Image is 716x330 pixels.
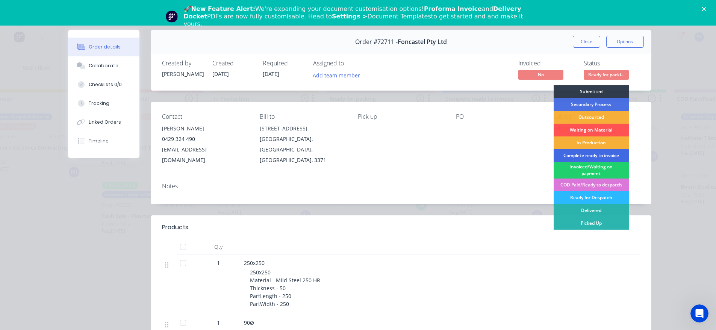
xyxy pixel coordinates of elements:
div: [GEOGRAPHIC_DATA], [GEOGRAPHIC_DATA], [GEOGRAPHIC_DATA], 3371 [260,134,346,165]
div: Status [584,60,640,67]
div: Created by [162,60,203,67]
a: Document Templates [367,13,431,20]
b: Settings > [332,13,431,20]
button: Collaborate [68,56,139,75]
div: Assigned to [313,60,388,67]
span: [DATE] [263,70,279,77]
div: Required [263,60,304,67]
div: [STREET_ADDRESS][GEOGRAPHIC_DATA], [GEOGRAPHIC_DATA], [GEOGRAPHIC_DATA], 3371 [260,123,346,165]
div: Close [702,7,709,11]
div: Complete ready to invoice [554,149,629,162]
button: Tracking [68,94,139,113]
span: [DATE] [212,70,229,77]
div: [EMAIL_ADDRESS][DOMAIN_NAME] [162,144,248,165]
b: Delivery Docket [184,5,521,20]
div: Order details [89,44,121,50]
div: Timeline [89,138,109,144]
span: 1 [217,319,220,327]
button: Add team member [313,70,364,80]
div: 🚀 We're expanding your document customisation options! and PDFs are now fully customisable. Head ... [184,5,539,28]
iframe: Intercom live chat [690,304,708,322]
div: Notes [162,183,640,190]
div: Linked Orders [89,119,121,126]
div: [PERSON_NAME] [162,123,248,134]
div: Contact [162,113,248,120]
span: 90Ø [244,319,254,326]
button: Timeline [68,132,139,150]
b: New Feature Alert: [191,5,256,12]
div: COD Paid/Ready to despatch [554,179,629,191]
span: Order #72711 - [355,38,398,45]
span: 250x250 [244,259,265,266]
button: Ready for packi... [584,70,629,81]
div: Collaborate [89,62,118,69]
button: Close [573,36,600,48]
div: Pick up [358,113,444,120]
button: Checklists 0/0 [68,75,139,94]
div: In Production [554,136,629,149]
div: Submitted [554,85,629,98]
div: Ready for Despatch [554,191,629,204]
button: Linked Orders [68,113,139,132]
div: Qty [196,239,241,254]
div: Invoiced [518,60,575,67]
div: Checklists 0/0 [89,81,122,88]
span: No [518,70,563,79]
button: Add team member [309,70,364,80]
div: Picked Up [554,217,629,230]
div: PO [456,113,542,120]
b: Proforma Invoice [424,5,482,12]
div: Created [212,60,254,67]
button: Add labels [550,123,584,133]
div: Secondary Process [554,98,629,111]
img: Profile image for Team [166,11,178,23]
span: Ready for packi... [584,70,629,79]
div: [STREET_ADDRESS] [260,123,346,134]
div: 0429 324 490 [162,134,248,144]
span: Foncastel Pty Ltd [398,38,447,45]
div: Invoiced/Waiting on payment [554,162,629,179]
div: Outsourced [554,111,629,124]
div: [PERSON_NAME]0429 324 490[EMAIL_ADDRESS][DOMAIN_NAME] [162,123,248,165]
div: Bill to [260,113,346,120]
div: Products [162,223,188,232]
div: [PERSON_NAME] [162,70,203,78]
span: 250x250 Material - Mild Steel 250 HR Thickness - 50 PartLength - 250 PartWidth - 250 [250,269,320,307]
button: Options [606,36,644,48]
span: 1 [217,259,220,267]
div: Delivered [554,204,629,217]
div: Waiting on Material [554,124,629,136]
button: Order details [68,38,139,56]
div: Tracking [89,100,109,107]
